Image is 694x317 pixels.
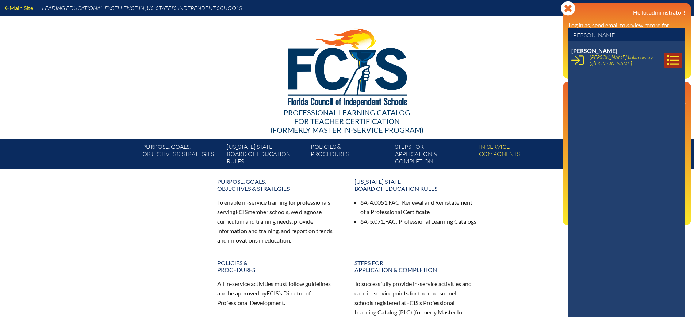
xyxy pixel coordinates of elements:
li: 6A-5.071, : Professional Learning Catalogs [360,217,477,226]
span: PLC [400,309,410,316]
span: FCIS [235,208,248,215]
p: To enable in-service training for professionals serving member schools, we diagnose curriculum an... [217,198,340,245]
p: All in-service activities must follow guidelines and be approved by ’s Director of Professional D... [217,279,340,308]
img: FCISlogo221.eps [272,16,422,116]
a: Director of Professional Development [US_STATE] Council of Independent Schools since [DATE] [565,179,681,202]
span: for Teacher Certification [294,117,400,125]
a: In-servicecomponents [476,142,560,169]
span: [PERSON_NAME] [571,47,617,54]
a: [PERSON_NAME].bakanowsky@[DOMAIN_NAME] [587,53,656,68]
a: PLC Coordinator [US_STATE] Council of Independent Schools since [DATE] [565,152,681,176]
a: Main Site [1,3,36,13]
a: Purpose, goals,objectives & strategies [213,175,344,195]
a: [US_STATE] StateBoard of Education rules [350,175,482,195]
li: 6A-4.0051, : Renewal and Reinstatement of a Professional Certificate [360,198,477,217]
a: Purpose, goals,objectives & strategies [139,142,223,169]
span: FCIS [267,290,279,297]
a: Email passwordEmail &password [565,113,596,136]
span: FAC [388,199,399,206]
svg: Log out [679,213,685,219]
div: Professional Learning Catalog (formerly Master In-service Program) [137,108,557,134]
a: Steps forapplication & completion [350,256,482,276]
label: Log in as, send email to, view record for... [568,22,672,28]
a: Policies &Procedures [213,256,344,276]
h3: Hello, administrator! [568,9,685,16]
i: or [626,22,632,28]
a: Policies &Procedures [308,142,392,169]
a: Steps forapplication & completion [392,142,476,169]
svg: Close [561,1,575,16]
span: FAC [385,218,396,225]
a: User infoReports [565,59,597,69]
span: FCIS [406,299,418,306]
a: [US_STATE] StateBoard of Education rules [224,142,308,169]
a: User infoEE Control Panel [565,46,621,56]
